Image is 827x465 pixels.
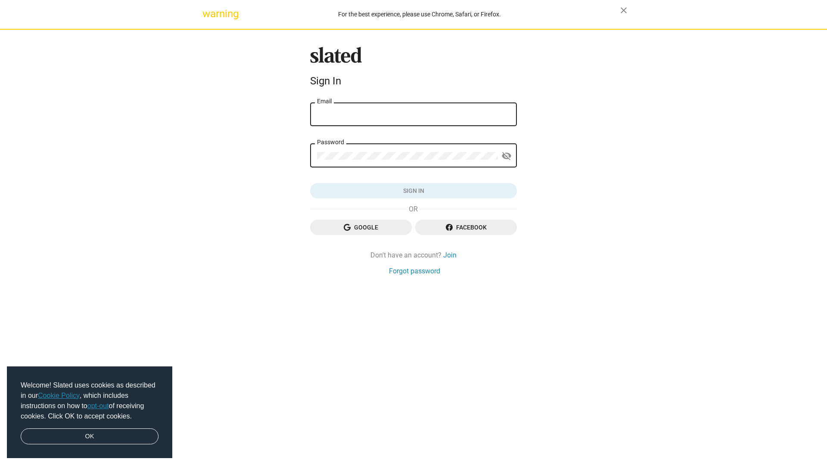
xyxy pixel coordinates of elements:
a: dismiss cookie message [21,428,159,445]
span: Facebook [422,220,510,235]
div: Sign In [310,75,517,87]
div: For the best experience, please use Chrome, Safari, or Firefox. [219,9,620,20]
span: Google [317,220,405,235]
mat-icon: close [619,5,629,15]
mat-icon: warning [202,9,213,19]
a: opt-out [87,402,109,409]
sl-branding: Sign In [310,47,517,91]
span: Welcome! Slated uses cookies as described in our , which includes instructions on how to of recei... [21,380,159,422]
mat-icon: visibility_off [501,149,512,163]
a: Cookie Policy [38,392,80,399]
button: Show password [498,148,515,165]
button: Facebook [415,220,517,235]
div: Don't have an account? [310,251,517,260]
a: Forgot password [389,267,440,276]
button: Google [310,220,412,235]
div: cookieconsent [7,366,172,459]
a: Join [443,251,457,260]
